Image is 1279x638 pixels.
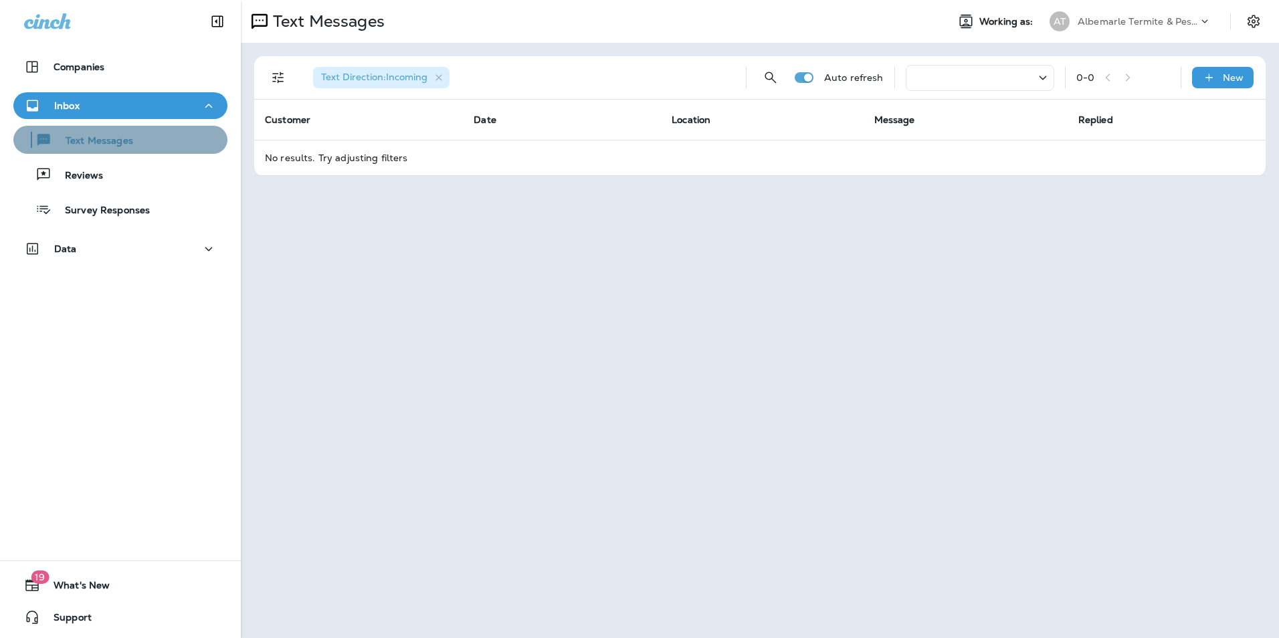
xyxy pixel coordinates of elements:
p: Companies [54,62,104,72]
button: Settings [1242,9,1266,33]
span: What's New [40,580,110,596]
span: Text Direction : Incoming [321,71,427,83]
p: Inbox [54,100,80,111]
p: Survey Responses [52,205,150,217]
button: Inbox [13,92,227,119]
button: Filters [265,64,292,91]
button: 19What's New [13,572,227,599]
span: Message [874,114,915,126]
p: Text Messages [268,11,385,31]
button: Companies [13,54,227,80]
p: Albemarle Termite & Pest Control [1078,16,1198,27]
span: Location [672,114,710,126]
span: 19 [31,570,49,584]
span: Working as: [979,16,1036,27]
button: Collapse Sidebar [199,8,236,35]
button: Search Messages [757,64,784,91]
p: Reviews [52,170,103,183]
button: Text Messages [13,126,227,154]
button: Support [13,604,227,631]
button: Survey Responses [13,195,227,223]
span: Support [40,612,92,628]
div: 0 - 0 [1076,72,1094,83]
p: Text Messages [52,135,133,148]
span: Date [474,114,496,126]
button: Data [13,235,227,262]
span: Replied [1078,114,1113,126]
p: Data [54,243,77,254]
span: Customer [265,114,310,126]
p: New [1223,72,1244,83]
td: No results. Try adjusting filters [254,140,1266,175]
button: Reviews [13,161,227,189]
div: AT [1050,11,1070,31]
div: Text Direction:Incoming [313,67,450,88]
p: Auto refresh [824,72,884,83]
